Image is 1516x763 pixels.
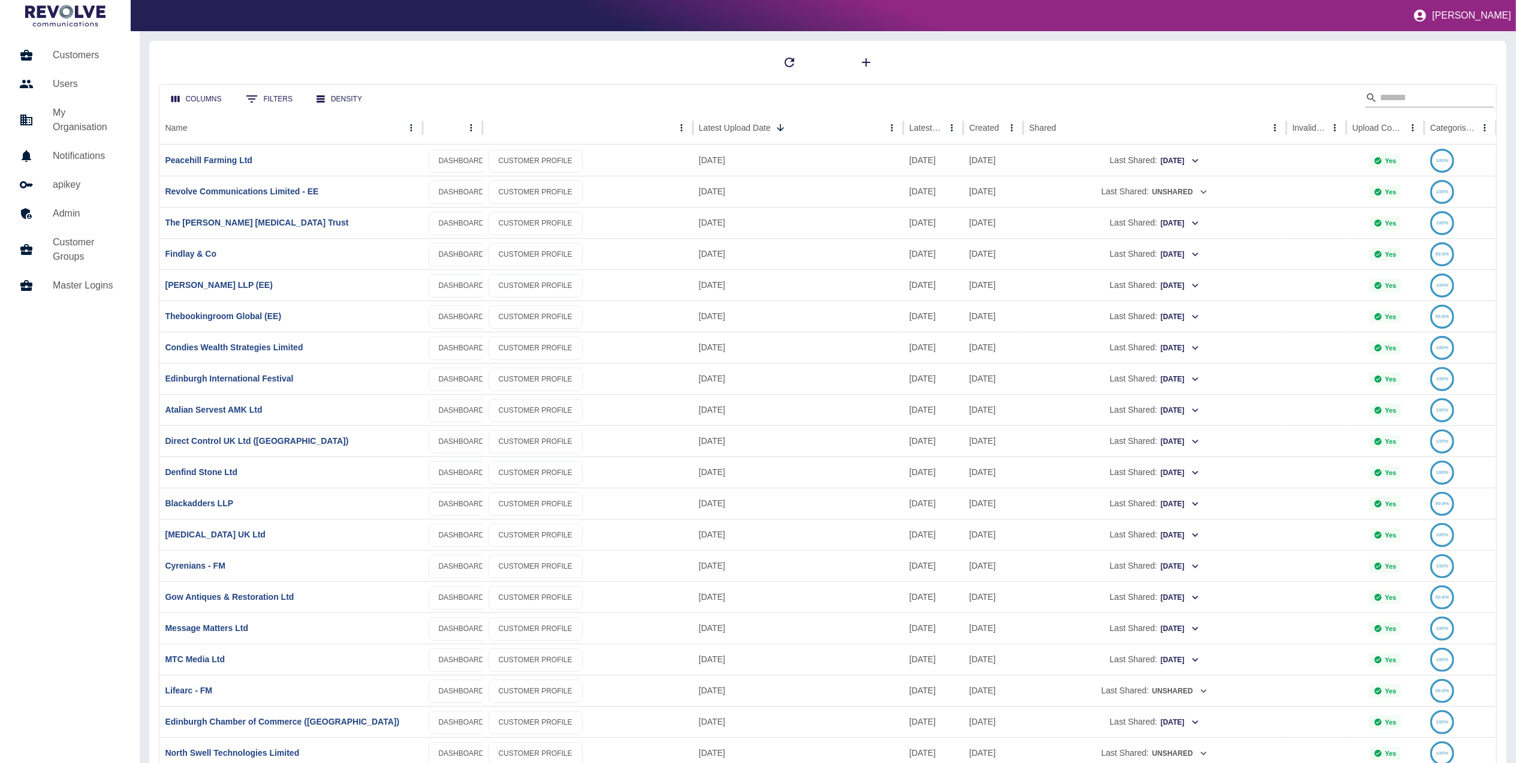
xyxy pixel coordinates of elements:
p: Yes [1385,750,1396,757]
div: 21 Aug 2025 [903,394,963,425]
div: 22 Aug 2025 [693,581,903,612]
div: 12 Feb 2024 [963,301,1023,332]
h5: Admin [53,206,120,221]
p: Yes [1385,376,1396,383]
a: Customer Groups [10,228,130,271]
button: [DATE] [1160,308,1200,326]
a: CUSTOMER PROFILE [489,181,583,204]
div: 04 Jul 2023 [963,269,1023,301]
div: Last Shared: [1029,582,1280,612]
button: [DATE] [1160,214,1200,233]
a: DASHBOARD [429,680,495,703]
a: Atalian Servest AMK Ltd [165,405,263,414]
p: Yes [1385,625,1396,632]
a: CUSTOMER PROFILE [489,243,583,266]
div: 23 Aug 2025 [903,301,963,332]
p: Yes [1385,313,1396,320]
h5: My Organisation [53,106,120,134]
div: 23 Aug 2025 [903,425,963,456]
div: 04 Jul 2023 [963,612,1023,644]
p: [PERSON_NAME] [1432,10,1511,21]
div: 04 Jul 2023 [963,363,1023,394]
div: Last Shared: [1029,145,1280,176]
div: 25 Aug 2025 [903,238,963,269]
div: 22 Aug 2025 [903,269,963,301]
div: 17 Aug 2025 [903,644,963,675]
p: Yes [1385,344,1396,352]
div: 06 Aug 2025 [903,675,963,706]
text: 100% [1436,283,1448,288]
button: Shared column menu [1267,119,1283,136]
div: 04 Jul 2023 [963,332,1023,363]
h5: apikey [53,178,120,192]
p: Yes [1385,469,1396,476]
div: 04 Jul 2023 [963,706,1023,737]
div: Last Shared: [1029,488,1280,519]
button: [DATE] [1160,651,1200,669]
a: The [PERSON_NAME] [MEDICAL_DATA] Trust [165,218,349,227]
div: 26 Aug 2025 [693,363,903,394]
a: Edinburgh Chamber of Commerce ([GEOGRAPHIC_DATA]) [165,717,400,726]
button: [DATE] [1160,713,1200,732]
div: 04 Jul 2023 [963,207,1023,238]
a: Findlay & Co [165,249,217,259]
button: [DATE] [1160,495,1200,513]
div: Latest Usage [909,123,942,133]
button: Unshared [1152,682,1208,701]
a: CUSTOMER PROFILE [489,617,583,641]
div: 09 Aug 2025 [903,550,963,581]
button: Categorised column menu [1476,119,1493,136]
div: 21 Aug 2025 [693,675,903,706]
p: Yes [1385,220,1396,227]
button: [DATE] [1160,277,1200,295]
a: CUSTOMER PROFILE [489,212,583,235]
text: 99.8% [1436,314,1449,319]
a: Revolve Communications Limited - EE [165,187,319,196]
a: DASHBOARD [429,337,495,360]
div: Last Shared: [1029,551,1280,581]
div: 25 Aug 2025 [693,488,903,519]
div: 04 Jul 2023 [963,550,1023,581]
a: Message Matters Ltd [165,623,248,633]
div: 04 Jul 2023 [963,394,1023,425]
div: 22 Aug 2025 [693,550,903,581]
div: 28 Aug 2025 [693,176,903,207]
div: Last Shared: [1029,426,1280,456]
button: Latest Upload Date column menu [884,119,900,136]
a: DASHBOARD [429,492,495,516]
a: CUSTOMER PROFILE [489,586,583,609]
button: [DATE] [1160,401,1200,420]
button: [DATE] [1160,339,1200,358]
text: 100% [1436,470,1448,475]
a: DASHBOARD [429,399,495,422]
text: 100% [1436,158,1448,163]
div: Name [165,123,188,133]
div: 28 Aug 2025 [693,207,903,238]
div: 25 Aug 2025 [693,394,903,425]
a: DASHBOARD [429,430,495,453]
text: 100% [1436,376,1448,381]
div: 22 Aug 2025 [693,519,903,550]
div: 04 Jul 2023 [963,425,1023,456]
button: [DATE] [1160,152,1200,170]
text: 100% [1436,563,1448,569]
a: Lifearc - FM [165,686,213,695]
a: [PERSON_NAME] LLP (EE) [165,280,273,290]
text: 100% [1436,407,1448,413]
div: Invalid Creds [1292,123,1325,133]
button: Unshared [1152,183,1208,202]
a: Users [10,70,130,98]
button: [DATE] [1160,620,1200,638]
div: 04 Jul 2023 [963,238,1023,269]
text: 100% [1436,345,1448,350]
div: 21 Aug 2025 [693,644,903,675]
div: 21 Aug 2025 [963,675,1023,706]
a: Customers [10,41,130,70]
a: CUSTOMER PROFILE [489,492,583,516]
p: Yes [1385,656,1396,663]
a: CUSTOMER PROFILE [489,274,583,298]
a: Direct Control UK Ltd ([GEOGRAPHIC_DATA]) [165,436,349,446]
a: DASHBOARD [429,524,495,547]
a: CUSTOMER PROFILE [489,305,583,329]
div: 26 Aug 2025 [693,238,903,269]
